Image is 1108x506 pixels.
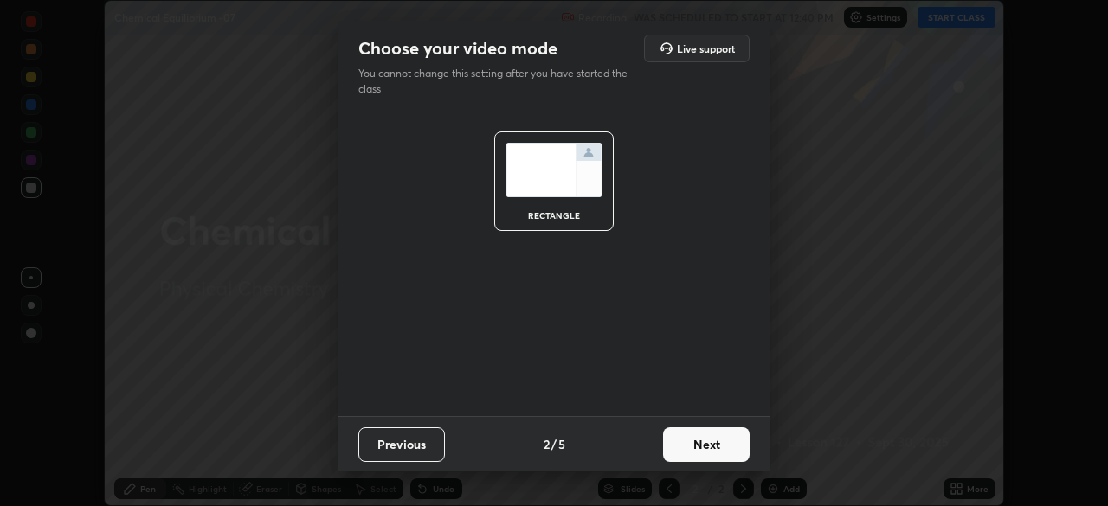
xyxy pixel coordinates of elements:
[506,143,602,197] img: normalScreenIcon.ae25ed63.svg
[558,435,565,453] h4: 5
[551,435,557,453] h4: /
[663,427,750,462] button: Next
[544,435,550,453] h4: 2
[358,66,639,97] p: You cannot change this setting after you have started the class
[677,43,735,54] h5: Live support
[358,427,445,462] button: Previous
[358,37,557,60] h2: Choose your video mode
[519,211,589,220] div: rectangle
